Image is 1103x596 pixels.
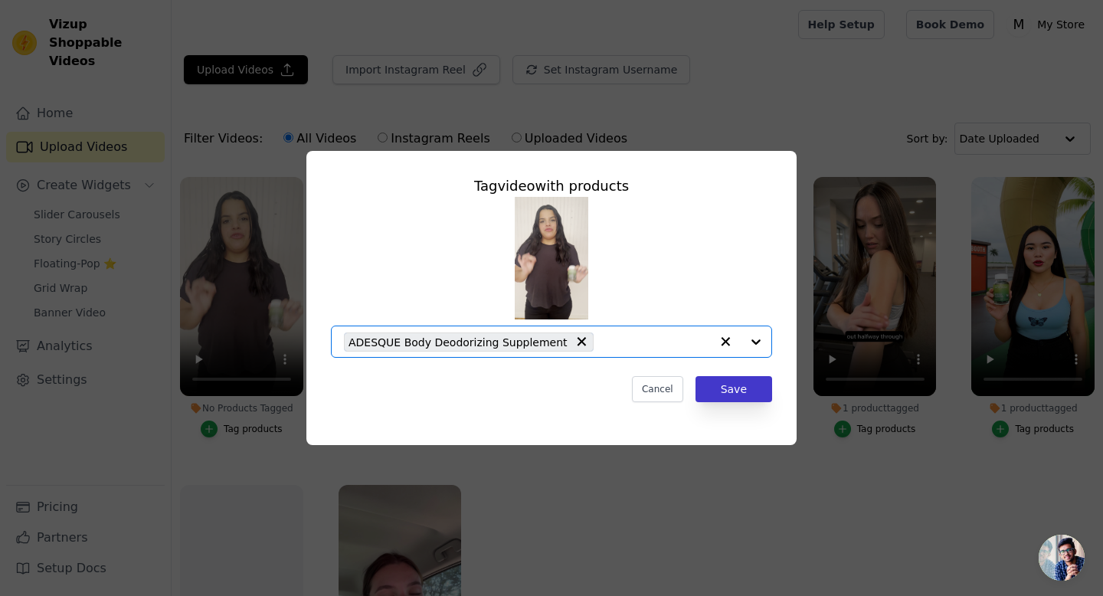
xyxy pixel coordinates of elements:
[331,175,772,197] div: Tag video with products
[349,333,568,351] span: ADESQUE Body Deodorizing Supplement
[696,376,772,402] button: Save
[632,376,683,402] button: Cancel
[515,197,588,319] img: tn-f40ca999b48d41a1956f4aeabfacebfd.png
[1039,535,1085,581] div: Open chat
